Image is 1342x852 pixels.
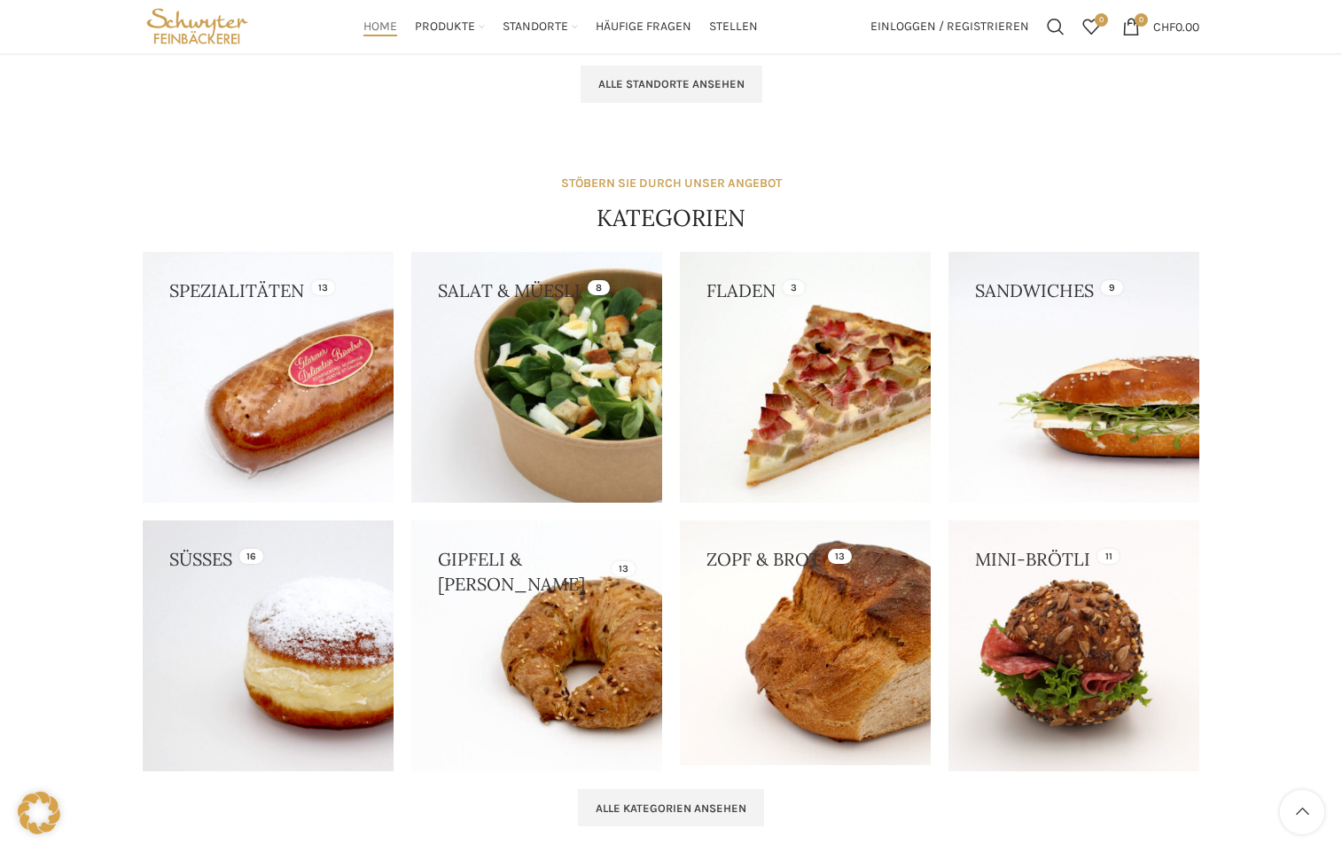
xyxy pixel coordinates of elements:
div: Main navigation [261,9,862,44]
span: 0 [1135,13,1148,27]
a: Produkte [415,9,485,44]
a: Suchen [1038,9,1073,44]
h4: KATEGORIEN [597,202,745,234]
span: CHF [1153,19,1175,34]
span: Alle Kategorien ansehen [596,801,746,816]
span: Einloggen / Registrieren [870,20,1029,33]
a: 0 CHF0.00 [1113,9,1208,44]
a: Einloggen / Registrieren [862,9,1038,44]
a: Stellen [709,9,758,44]
a: Häufige Fragen [596,9,691,44]
a: Standorte [503,9,578,44]
span: Home [363,19,397,35]
a: Site logo [143,18,252,33]
div: Meine Wunschliste [1073,9,1109,44]
span: 0 [1095,13,1108,27]
span: Produkte [415,19,475,35]
a: 0 [1073,9,1109,44]
a: Scroll to top button [1280,790,1324,834]
a: Alle Standorte ansehen [581,66,762,103]
span: Häufige Fragen [596,19,691,35]
span: Standorte [503,19,568,35]
div: STÖBERN SIE DURCH UNSER ANGEBOT [561,174,782,193]
span: Stellen [709,19,758,35]
a: Home [363,9,397,44]
bdi: 0.00 [1153,19,1199,34]
a: Alle Kategorien ansehen [578,789,764,826]
span: Alle Standorte ansehen [598,77,745,91]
